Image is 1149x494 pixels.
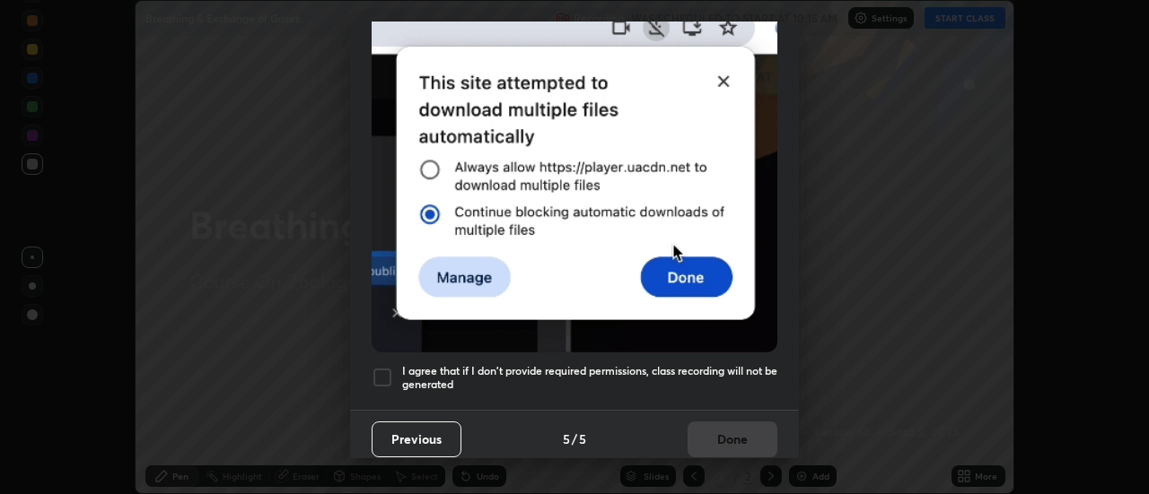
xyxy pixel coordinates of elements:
[579,429,586,448] h4: 5
[563,429,570,448] h4: 5
[572,429,577,448] h4: /
[372,421,461,457] button: Previous
[402,364,777,392] h5: I agree that if I don't provide required permissions, class recording will not be generated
